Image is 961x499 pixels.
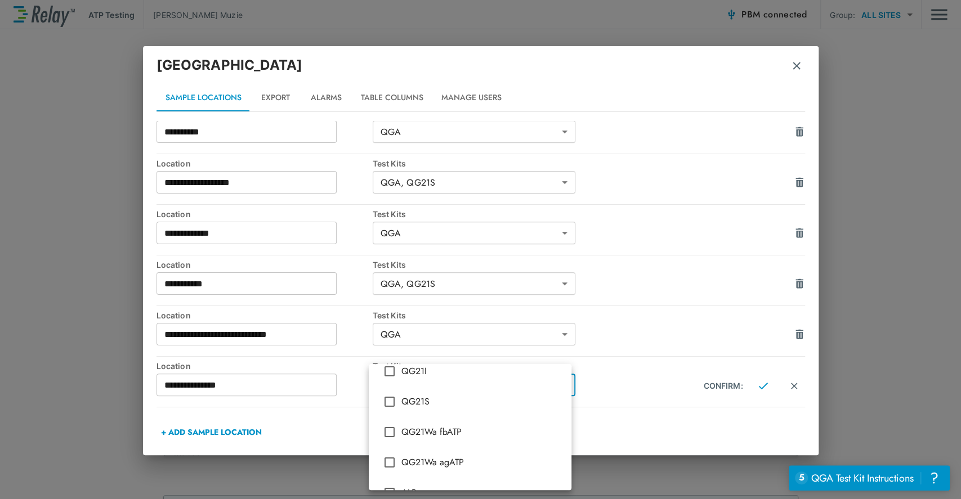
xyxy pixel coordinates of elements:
span: QG21Wa agATP [401,456,562,469]
span: QG21S [401,395,562,408]
iframe: Resource center [789,465,950,491]
span: QG21Wa fbATP [401,425,562,439]
span: QG21I [401,365,562,378]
